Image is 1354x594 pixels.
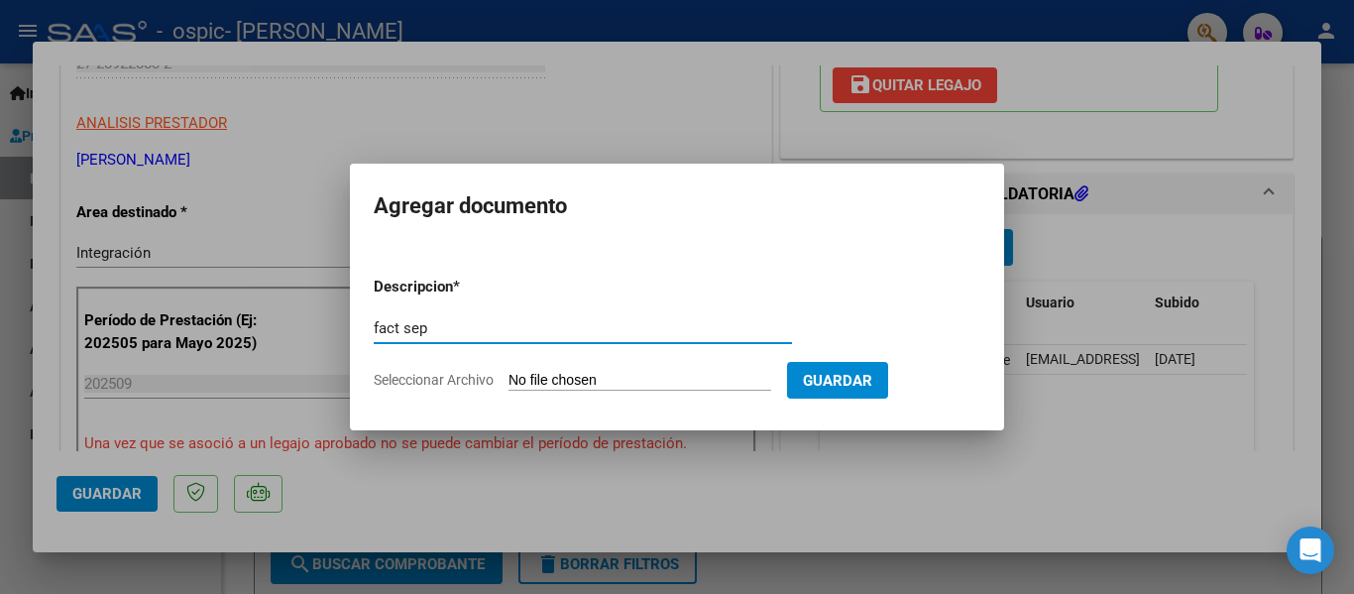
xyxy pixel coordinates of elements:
span: Seleccionar Archivo [374,372,494,388]
p: Descripcion [374,276,556,298]
button: Guardar [787,362,888,399]
span: Guardar [803,372,872,390]
div: Open Intercom Messenger [1287,527,1334,574]
h2: Agregar documento [374,187,980,225]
